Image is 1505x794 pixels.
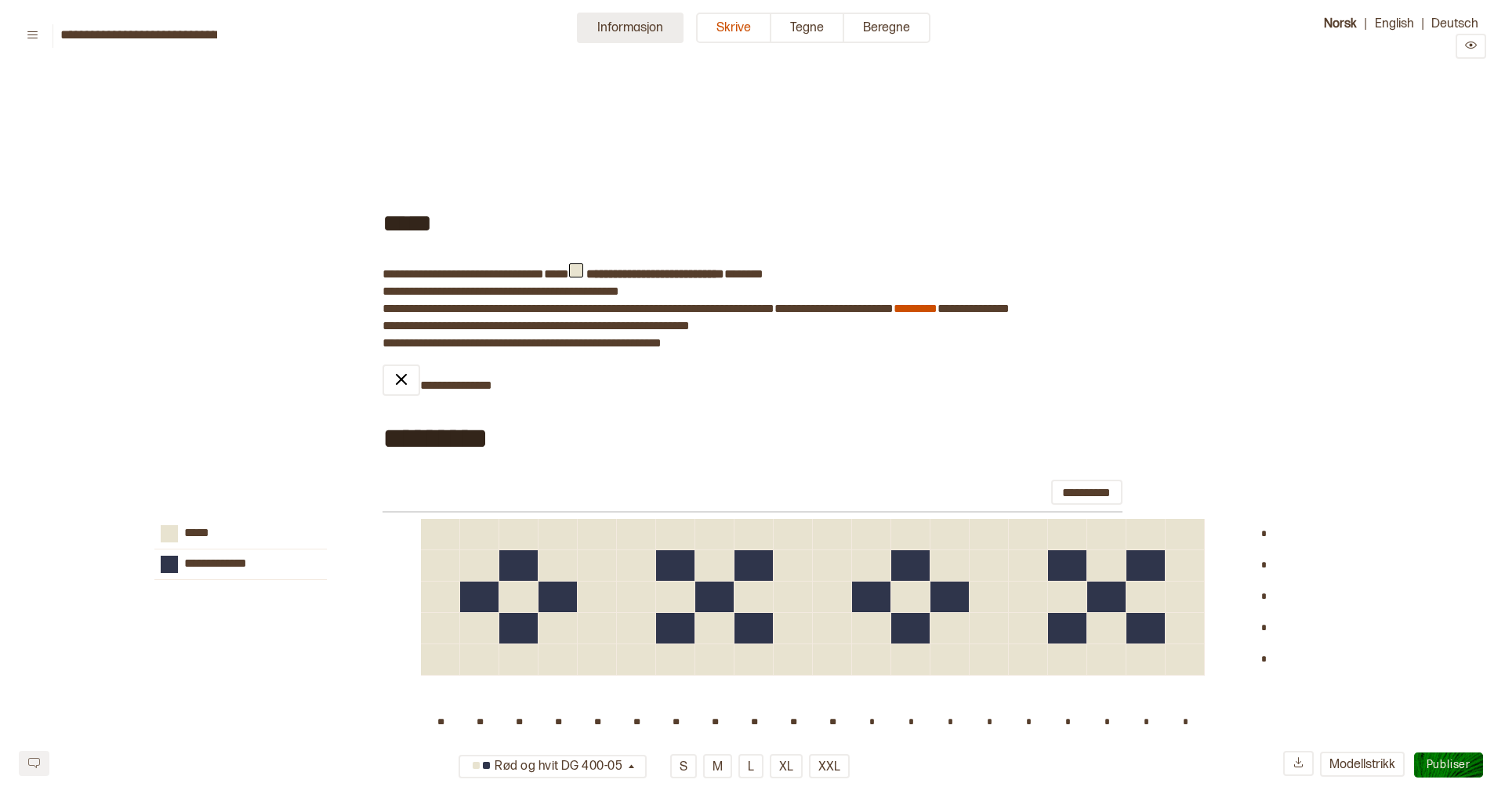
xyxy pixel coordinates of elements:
button: S [670,754,697,778]
button: English [1367,13,1422,34]
button: Norsk [1316,13,1365,34]
button: Tegne [771,13,844,43]
button: Publiser [1414,752,1483,778]
span: Publiser [1427,758,1471,771]
button: M [703,754,732,778]
button: Preview [1456,34,1486,59]
svg: Preview [1465,39,1477,51]
button: L [738,754,763,778]
div: | | [1290,13,1486,59]
button: Modellstrikk [1320,752,1405,777]
a: Skrive [696,13,771,59]
a: Beregne [844,13,930,59]
button: Informasjon [577,13,684,43]
button: XXL [809,754,850,778]
button: Beregne [844,13,930,43]
a: Preview [1456,40,1486,55]
button: Rød og hvit DG 400-05 [459,755,647,778]
a: Tegne [771,13,844,59]
button: XL [770,754,803,778]
button: Deutsch [1423,13,1486,34]
div: Rød og hvit DG 400-05 [468,754,626,780]
button: Skrive [696,13,771,43]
